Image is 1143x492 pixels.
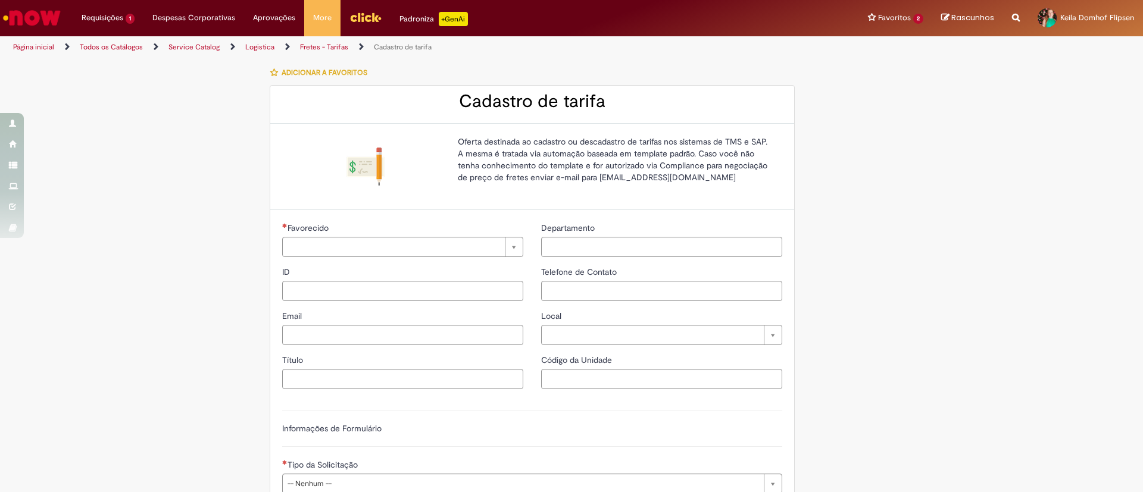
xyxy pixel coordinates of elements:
a: Limpar campo Favorecido [282,237,523,257]
input: Telefone de Contato [541,281,782,301]
input: ID [282,281,523,301]
span: Tipo da Solicitação [288,459,360,470]
span: Adicionar a Favoritos [282,68,367,77]
span: ID [282,267,292,277]
span: Local [541,311,564,321]
a: Logistica [245,42,274,52]
a: Fretes - Tarifas [300,42,348,52]
span: Código da Unidade [541,355,614,365]
span: Telefone de Contato [541,267,619,277]
span: Despesas Corporativas [152,12,235,24]
input: Código da Unidade [541,369,782,389]
a: Cadastro de tarifa [374,42,432,52]
span: Email [282,311,304,321]
ul: Trilhas de página [9,36,753,58]
h2: Cadastro de tarifa [282,92,782,111]
img: ServiceNow [1,6,63,30]
img: click_logo_yellow_360x200.png [349,8,382,26]
a: Service Catalog [168,42,220,52]
span: Requisições [82,12,123,24]
p: +GenAi [439,12,468,26]
span: Necessários [282,223,288,228]
span: More [313,12,332,24]
a: Rascunhos [941,12,994,24]
span: 1 [126,14,135,24]
a: Todos os Catálogos [80,42,143,52]
span: Aprovações [253,12,295,24]
span: Keila Domhof Flipsen [1060,12,1134,23]
button: Adicionar a Favoritos [270,60,374,85]
span: Necessários - Favorecido [288,223,331,233]
a: Página inicial [13,42,54,52]
input: Email [282,325,523,345]
span: 2 [913,14,923,24]
div: Padroniza [399,12,468,26]
img: Cadastro de tarifa [346,148,385,186]
span: Departamento [541,223,597,233]
span: Rascunhos [951,12,994,23]
input: Título [282,369,523,389]
span: Favoritos [878,12,911,24]
span: Título [282,355,305,365]
a: Limpar campo Local [541,325,782,345]
p: Oferta destinada ao cadastro ou descadastro de tarifas nos sistemas de TMS e SAP. A mesma é trata... [458,136,773,183]
label: Informações de Formulário [282,423,382,434]
input: Departamento [541,237,782,257]
span: Necessários [282,460,288,465]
